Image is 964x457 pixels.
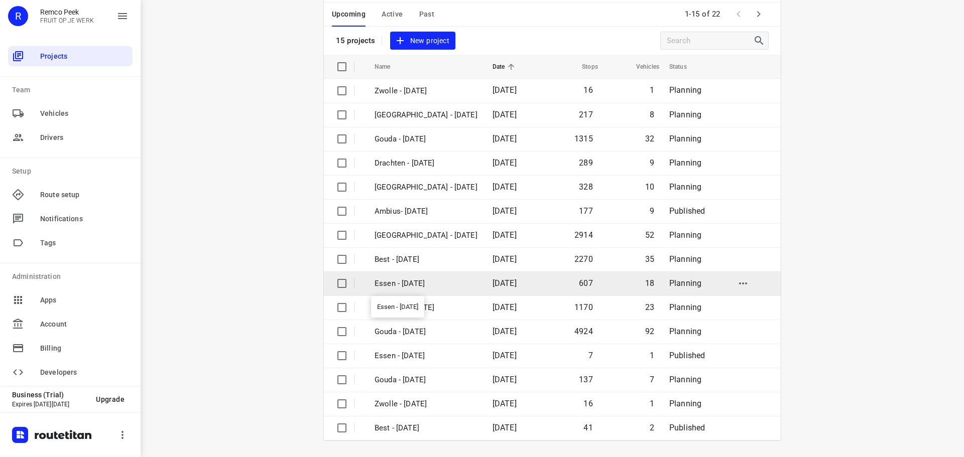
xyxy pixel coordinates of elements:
span: 1-15 of 22 [681,4,725,25]
div: Drivers [8,127,133,147]
div: R [8,6,28,26]
span: Route setup [40,190,129,200]
span: Published [669,206,705,216]
p: Essen - Friday [375,350,477,362]
span: Developers [40,367,129,378]
span: 9 [650,206,654,216]
span: 1 [650,351,654,360]
span: 2270 [574,254,593,264]
span: Date [493,61,518,73]
span: Planning [669,375,701,384]
span: Planning [669,85,701,95]
p: Gouda - Tuesday [375,133,477,145]
span: 4924 [574,327,593,336]
span: Status [669,61,700,73]
button: Upgrade [88,390,133,408]
p: Zwolle - Thursday [375,109,477,121]
span: 9 [650,158,654,168]
span: Apps [40,295,129,306]
span: Vehicles [40,108,129,119]
span: [DATE] [493,230,517,240]
span: [DATE] [493,399,517,408]
span: 1315 [574,134,593,143]
span: 52 [645,230,654,240]
span: Planning [669,399,701,408]
span: 1 [650,399,654,408]
p: Best - Friday [375,422,477,434]
span: [DATE] [493,278,517,288]
span: 2914 [574,230,593,240]
span: 8 [650,110,654,119]
span: 10 [645,182,654,192]
span: 289 [579,158,593,168]
span: Planning [669,134,701,143]
p: Drachten - Tuesday [375,158,477,169]
p: Zwolle - Friday [375,85,477,97]
span: Previous Page [729,4,749,24]
div: Route setup [8,185,133,205]
span: Projects [40,51,129,62]
div: Search [753,35,768,47]
span: Upcoming [332,8,366,21]
span: [DATE] [493,158,517,168]
span: 7 [650,375,654,384]
p: FRUIT OP JE WERK [40,17,94,24]
span: Planning [669,327,701,336]
span: Tags [40,238,129,248]
button: New project [390,32,455,50]
span: [DATE] [493,254,517,264]
span: [DATE] [493,327,517,336]
span: Account [40,319,129,330]
p: Setup [12,166,133,177]
p: Drachten - Monday [375,302,477,314]
p: Gouda - Monday [375,326,477,338]
span: 177 [579,206,593,216]
span: Planning [669,110,701,119]
span: 2 [650,423,654,432]
span: Vehicles [623,61,659,73]
p: 15 projects [336,36,376,45]
div: Notifications [8,209,133,229]
p: Best - Monday [375,254,477,265]
span: [DATE] [493,182,517,192]
span: [DATE] [493,134,517,143]
span: Planning [669,278,701,288]
span: Planning [669,158,701,168]
p: Zwolle - Friday [375,398,477,410]
span: 137 [579,375,593,384]
span: Planning [669,254,701,264]
span: Drivers [40,132,129,143]
span: 92 [645,327,654,336]
span: 1 [650,85,654,95]
span: Active [382,8,403,21]
span: 7 [588,351,593,360]
span: [DATE] [493,85,517,95]
span: Stops [569,61,598,73]
span: 328 [579,182,593,192]
p: Antwerpen - Monday [375,182,477,193]
span: Name [375,61,404,73]
p: Ambius- Monday [375,206,477,217]
span: 1170 [574,302,593,312]
span: Past [419,8,435,21]
p: Administration [12,271,133,282]
div: Apps [8,290,133,310]
span: 217 [579,110,593,119]
span: New project [396,35,449,47]
span: Upgrade [96,395,125,403]
span: 18 [645,278,654,288]
span: Published [669,351,705,360]
span: Planning [669,230,701,240]
span: [DATE] [493,110,517,119]
span: Published [669,423,705,432]
span: 16 [583,85,592,95]
span: Next Page [749,4,769,24]
p: Essen - [DATE] [375,278,477,289]
p: Remco Peek [40,8,94,16]
div: Vehicles [8,103,133,123]
span: Billing [40,343,129,354]
span: [DATE] [493,206,517,216]
span: 16 [583,399,592,408]
span: [DATE] [493,375,517,384]
span: Planning [669,302,701,312]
